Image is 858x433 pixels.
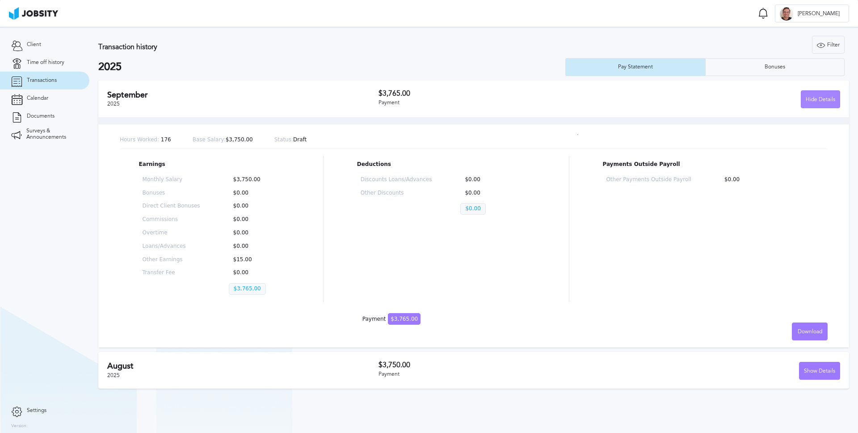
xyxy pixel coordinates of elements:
[107,361,379,371] h2: August
[460,203,485,215] p: $0.00
[357,161,535,168] p: Deductions
[775,4,849,22] button: J[PERSON_NAME]
[107,90,379,100] h2: September
[274,136,293,143] span: Status:
[143,216,200,223] p: Commissions
[801,91,840,109] div: Hide Details
[812,36,844,54] div: Filter
[274,137,307,143] p: Draft
[780,7,793,21] div: J
[9,7,58,20] img: ab4bad089aa723f57921c736e9817d99.png
[143,257,200,263] p: Other Earnings
[120,137,171,143] p: 176
[229,257,286,263] p: $15.00
[27,113,55,119] span: Documents
[143,230,200,236] p: Overtime
[799,362,840,380] button: Show Details
[143,190,200,196] p: Bonuses
[143,243,200,250] p: Loans/Advances
[11,424,28,429] label: Version:
[801,90,840,108] button: Hide Details
[812,36,845,54] button: Filter
[606,177,691,183] p: Other Payments Outside Payroll
[193,136,226,143] span: Base Salary:
[361,190,432,196] p: Other Discounts
[760,64,790,70] div: Bonuses
[193,137,253,143] p: $3,750.00
[379,89,610,98] h3: $3,765.00
[229,230,286,236] p: $0.00
[229,283,266,295] p: $3,765.00
[379,371,610,378] div: Payment
[27,77,57,84] span: Transactions
[793,11,844,17] span: [PERSON_NAME]
[98,43,507,51] h3: Transaction history
[460,177,532,183] p: $0.00
[98,61,565,73] h2: 2025
[139,161,290,168] p: Earnings
[27,59,64,66] span: Time off history
[379,361,610,369] h3: $3,750.00
[565,58,705,76] button: Pay Statement
[143,270,200,276] p: Transfer Fee
[107,101,120,107] span: 2025
[361,177,432,183] p: Discounts Loans/Advances
[27,42,41,48] span: Client
[388,313,421,325] span: $3,765.00
[107,372,120,378] span: 2025
[799,362,840,380] div: Show Details
[229,203,286,209] p: $0.00
[614,64,657,70] div: Pay Statement
[379,100,610,106] div: Payment
[602,161,808,168] p: Payments Outside Payroll
[27,95,48,102] span: Calendar
[705,58,845,76] button: Bonuses
[362,316,421,323] div: Payment
[229,243,286,250] p: $0.00
[798,329,822,335] span: Download
[229,270,286,276] p: $0.00
[143,177,200,183] p: Monthly Salary
[229,216,286,223] p: $0.00
[26,128,78,140] span: Surveys & Announcements
[229,190,286,196] p: $0.00
[792,323,828,340] button: Download
[27,408,46,414] span: Settings
[460,190,532,196] p: $0.00
[120,136,159,143] span: Hours Worked:
[229,177,286,183] p: $3,750.00
[143,203,200,209] p: Direct Client Bonuses
[720,177,805,183] p: $0.00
